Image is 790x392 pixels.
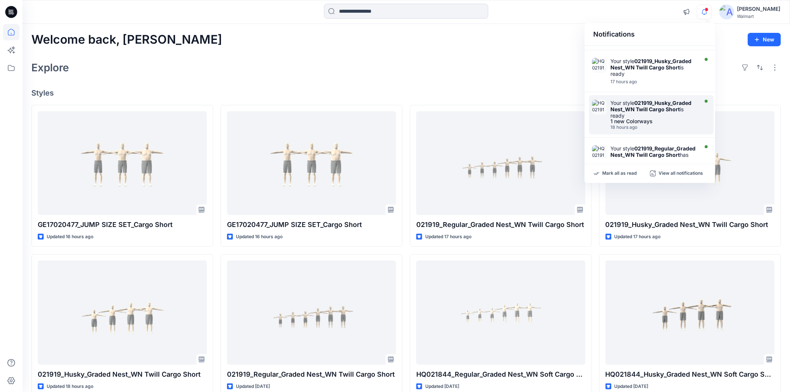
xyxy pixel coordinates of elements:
div: Thursday, August 28, 2025 11:13 [611,79,697,84]
div: 1 new Colorways [611,119,697,124]
strong: 021919_Husky_Graded Nest_WN Twill Cargo Short [611,58,692,71]
p: GE17020477_JUMP SIZE SET_Cargo Short [227,220,396,230]
button: New [748,33,781,46]
strong: 021919_Husky_Graded Nest_WN Twill Cargo Short [611,100,692,112]
a: 021919_Husky_Graded Nest_WN Twill Cargo Short [38,261,207,364]
h2: Explore [31,62,69,74]
img: avatar [719,4,734,19]
a: 021919_Regular_Graded Nest_WN Twill Cargo Short [227,261,396,364]
a: GE17020477_JUMP SIZE SET_Cargo Short [38,111,207,215]
a: GE17020477_JUMP SIZE SET_Cargo Short [227,111,396,215]
p: Updated 17 hours ago [615,233,661,241]
p: Updated 16 hours ago [236,233,283,241]
p: 021919_Regular_Graded Nest_WN Twill Cargo Short [416,220,585,230]
a: HQ021844_Regular_Graded Nest_WN Soft Cargo Short [416,261,585,364]
img: HQ021919_Husky_ TWILL CARGO SHORT - 11 [592,58,607,73]
h2: Welcome back, [PERSON_NAME] [31,33,222,47]
div: Your style is ready [611,100,697,119]
p: Updated [DATE] [615,383,649,391]
strong: 021919_Regular_Graded Nest_WN Twill Cargo Short [611,145,696,158]
p: 021919_Husky_Graded Nest_WN Twill Cargo Short [606,220,775,230]
p: HQ021844_Regular_Graded Nest_WN Soft Cargo Short [416,369,585,380]
div: Your style is ready [611,58,697,77]
a: 021919_Regular_Graded Nest_WN Twill Cargo Short [416,111,585,215]
div: Your style has been updated with version [611,145,697,177]
p: Updated 17 hours ago [425,233,472,241]
p: Updated 16 hours ago [47,233,93,241]
div: Walmart [737,13,781,19]
p: Updated 18 hours ago [47,383,93,391]
div: Notifications [585,23,715,46]
p: 021919_Regular_Graded Nest_WN Twill Cargo Short [227,369,396,380]
p: 021919_Husky_Graded Nest_WN Twill Cargo Short [38,369,207,380]
p: Mark all as read [603,170,637,177]
p: GE17020477_JUMP SIZE SET_Cargo Short [38,220,207,230]
img: HQ021919 TWILL CARGO SHORT_11 [592,145,607,160]
p: Updated [DATE] [236,383,270,391]
p: View all notifications [659,170,703,177]
img: HQ021919_Husky_ TWILL CARGO SHORT - 11 [592,100,607,115]
p: Updated [DATE] [425,383,459,391]
p: HQ021844_Husky_Graded Nest_WN Soft Cargo Short [606,369,775,380]
div: [PERSON_NAME] [737,4,781,13]
h4: Styles [31,88,781,97]
div: Thursday, August 28, 2025 09:31 [611,125,697,130]
a: HQ021844_Husky_Graded Nest_WN Soft Cargo Short [606,261,775,364]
